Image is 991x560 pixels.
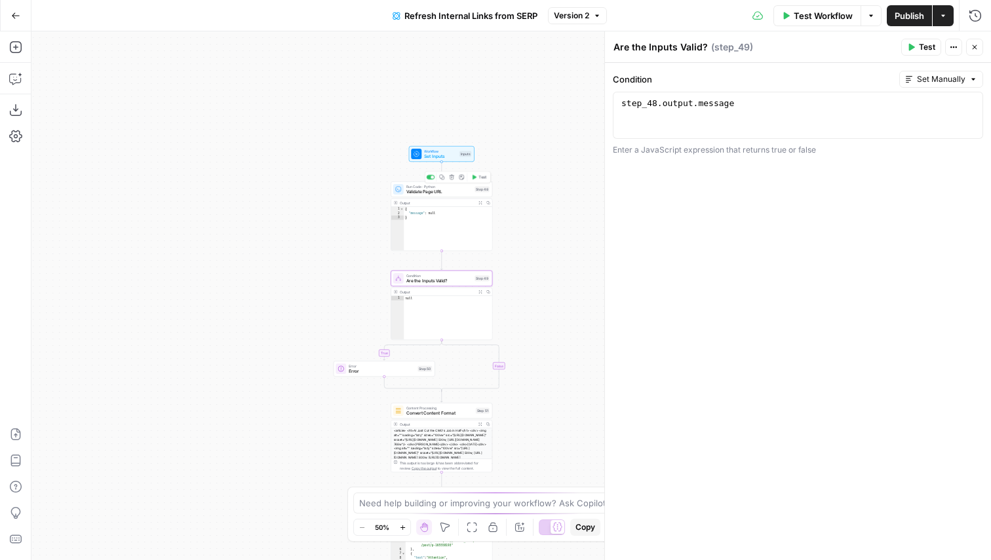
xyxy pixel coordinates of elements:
[899,71,983,88] button: Set Manually
[901,39,941,56] button: Test
[440,251,442,270] g: Edge from step_48 to step_49
[440,472,442,491] g: Edge from step_51 to step_53
[554,10,589,22] span: Version 2
[400,207,404,212] span: Toggle code folding, rows 1 through 3
[613,73,894,86] label: Condition
[406,189,473,195] span: Validate Page URL
[400,289,475,295] div: Output
[395,407,402,414] img: o3r9yhbrn24ooq0tey3lueqptmfj
[391,539,406,548] div: 5
[919,41,935,53] span: Test
[391,551,406,556] div: 7
[406,410,473,417] span: Convert Content Format
[391,271,492,340] div: ConditionAre the Inputs Valid?Step 49Outputnull
[418,366,432,372] div: Step 50
[440,162,442,181] g: Edge from start to step_48
[475,187,490,193] div: Step 48
[575,521,595,533] span: Copy
[383,340,442,360] g: Edge from step_49 to step_50
[391,146,492,162] div: WorkflowSet InputsInputs
[570,519,600,536] button: Copy
[391,215,404,220] div: 3
[400,460,490,471] div: This output is too large & has been abbreviated for review. to view the full content.
[349,364,415,369] span: Error
[385,5,545,26] button: Refresh Internal Links from SERP
[469,173,489,181] button: Test
[711,41,753,54] span: ( step_49 )
[391,296,404,301] div: 1
[400,422,475,427] div: Output
[773,5,861,26] button: Test Workflow
[917,73,965,85] span: Set Manually
[459,151,472,157] div: Inputs
[442,340,499,392] g: Edge from step_49 to step_49-conditional-end
[412,466,437,470] span: Copy the output
[406,184,473,189] span: Run Code · Python
[406,405,473,411] span: Content Processing
[887,5,932,26] button: Publish
[400,200,475,206] div: Output
[391,181,492,251] div: Run Code · PythonValidate Page URLStep 48TestOutput{ "message": null}
[548,7,607,24] button: Version 2
[794,9,853,22] span: Test Workflow
[895,9,924,22] span: Publish
[391,548,406,552] div: 6
[384,377,442,392] g: Edge from step_50 to step_49-conditional-end
[391,428,492,459] div: <article> <h1>AI Just Cut the CMO's Job in Half</h1> <div> <img alt="" loading="lazy" sizes="100v...
[613,144,983,156] div: Enter a JavaScript expression that returns true or false
[476,408,490,414] div: Step 51
[478,174,486,180] span: Test
[402,551,406,556] span: Toggle code folding, rows 7 through 11
[391,212,404,216] div: 2
[424,149,457,154] span: Workflow
[406,278,473,284] span: Are the Inputs Valid?
[404,9,537,22] span: Refresh Internal Links from SERP
[424,153,457,160] span: Set Inputs
[349,368,415,375] span: Error
[475,276,490,282] div: Step 49
[375,522,389,532] span: 50%
[391,207,404,212] div: 1
[334,361,435,377] div: ErrorErrorStep 50
[406,273,473,278] span: Condition
[613,41,708,54] textarea: Are the Inputs Valid?
[440,390,442,403] g: Edge from step_49-conditional-end to step_51
[391,403,492,472] div: Content ProcessingConvert Content FormatStep 51Output<article> <h1>AI Just Cut the CMO's Job in H...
